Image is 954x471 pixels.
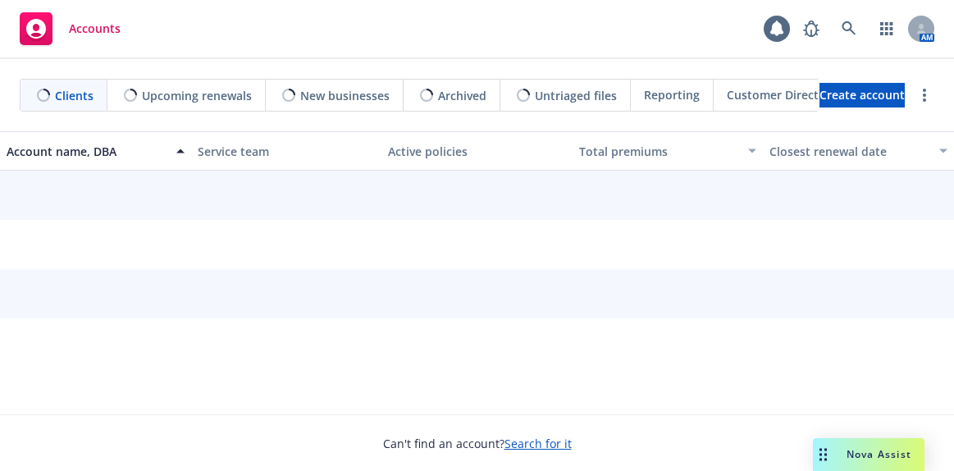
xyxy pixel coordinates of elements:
span: Upcoming renewals [142,87,252,104]
a: Report a Bug [795,12,828,45]
div: Service team [198,143,376,160]
span: Customer Directory [727,86,838,103]
span: Create account [819,80,905,111]
div: Closest renewal date [769,143,929,160]
button: Nova Assist [813,438,924,471]
span: Untriaged files [535,87,617,104]
a: Switch app [870,12,903,45]
div: Account name, DBA [7,143,167,160]
span: Reporting [644,86,700,103]
span: Clients [55,87,94,104]
span: Nova Assist [847,447,911,461]
button: Service team [191,131,382,171]
div: Drag to move [813,438,833,471]
a: Search [833,12,865,45]
a: Accounts [13,6,127,52]
div: Active policies [388,143,566,160]
a: more [915,85,934,105]
span: New businesses [300,87,390,104]
span: Can't find an account? [383,435,572,452]
button: Active policies [381,131,573,171]
span: Archived [438,87,486,104]
span: Accounts [69,22,121,35]
a: Search for it [504,436,572,451]
button: Total premiums [573,131,764,171]
button: Closest renewal date [763,131,954,171]
div: Total premiums [579,143,739,160]
a: Create account [819,83,905,107]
